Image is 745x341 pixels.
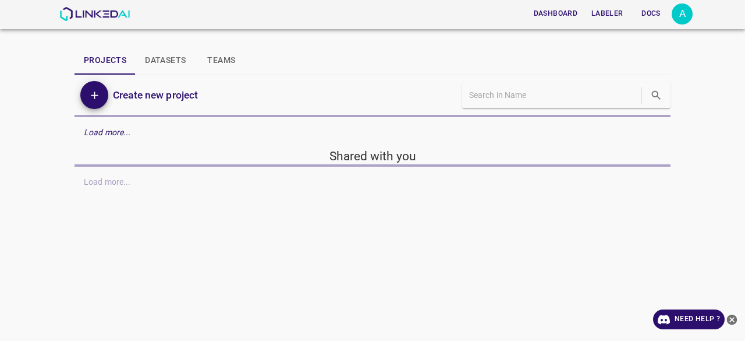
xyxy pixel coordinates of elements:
[59,7,130,21] img: LinkedAI
[725,310,739,329] button: close-help
[74,47,136,75] button: Projects
[108,87,198,103] a: Create new project
[587,4,627,23] button: Labeler
[529,4,582,23] button: Dashboard
[74,122,670,143] div: Load more...
[84,128,131,137] em: Load more...
[80,81,108,109] button: Add
[113,87,198,103] h6: Create new project
[527,2,584,26] a: Dashboard
[469,87,639,104] input: Search in Name
[630,2,672,26] a: Docs
[195,47,247,75] button: Teams
[644,83,668,107] button: search
[632,4,669,23] button: Docs
[653,310,725,329] a: Need Help ?
[74,148,670,164] h5: Shared with you
[136,47,195,75] button: Datasets
[584,2,630,26] a: Labeler
[672,3,693,24] button: Open settings
[672,3,693,24] div: A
